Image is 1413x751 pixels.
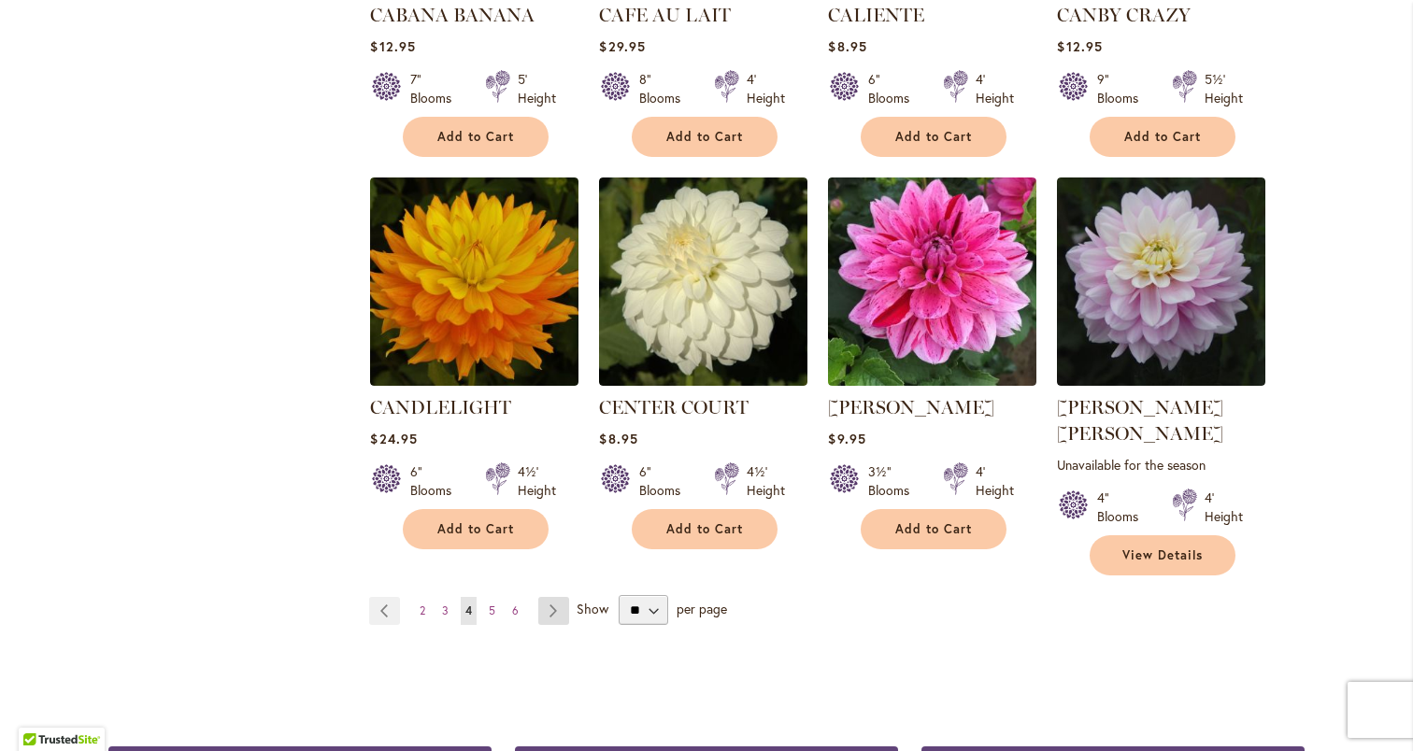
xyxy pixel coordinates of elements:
[976,70,1014,107] div: 4' Height
[518,70,556,107] div: 5' Height
[370,37,415,55] span: $12.95
[420,603,425,617] span: 2
[437,129,514,145] span: Add to Cart
[828,396,994,418] a: [PERSON_NAME]
[403,509,549,549] button: Add to Cart
[1057,396,1223,445] a: [PERSON_NAME] [PERSON_NAME]
[1090,117,1235,157] button: Add to Cart
[599,4,731,26] a: CAFE AU LAIT
[403,117,549,157] button: Add to Cart
[370,372,578,390] a: CANDLELIGHT
[599,177,807,386] img: CENTER COURT
[577,600,608,617] span: Show
[747,70,785,107] div: 4' Height
[507,597,523,625] a: 6
[410,462,463,500] div: 6" Blooms
[828,177,1036,386] img: CHA CHING
[415,597,430,625] a: 2
[465,603,472,617] span: 4
[599,37,645,55] span: $29.95
[632,509,778,549] button: Add to Cart
[828,4,924,26] a: CALIENTE
[1124,129,1201,145] span: Add to Cart
[828,37,866,55] span: $8.95
[861,509,1006,549] button: Add to Cart
[747,462,785,500] div: 4½' Height
[14,685,66,737] iframe: Launch Accessibility Center
[895,521,972,537] span: Add to Cart
[1122,547,1203,563] span: View Details
[666,129,743,145] span: Add to Cart
[599,372,807,390] a: CENTER COURT
[868,70,921,107] div: 6" Blooms
[410,70,463,107] div: 7" Blooms
[484,597,500,625] a: 5
[1057,37,1102,55] span: $12.95
[666,521,743,537] span: Add to Cart
[442,603,449,617] span: 3
[370,4,535,26] a: CABANA BANANA
[1057,177,1265,386] img: Charlotte Mae
[677,600,727,617] span: per page
[1205,489,1243,526] div: 4' Height
[1057,372,1265,390] a: Charlotte Mae
[828,372,1036,390] a: CHA CHING
[370,396,511,418] a: CANDLELIGHT
[370,430,417,447] span: $24.95
[1205,70,1243,107] div: 5½' Height
[512,603,519,617] span: 6
[370,177,578,386] img: CANDLELIGHT
[518,462,556,500] div: 4½' Height
[861,117,1006,157] button: Add to Cart
[1090,535,1235,575] a: View Details
[599,430,637,447] span: $8.95
[828,430,865,447] span: $9.95
[437,521,514,537] span: Add to Cart
[599,396,749,418] a: CENTER COURT
[895,129,972,145] span: Add to Cart
[1097,70,1149,107] div: 9" Blooms
[976,462,1014,500] div: 4' Height
[639,462,692,500] div: 6" Blooms
[868,462,921,500] div: 3½" Blooms
[1097,489,1149,526] div: 4" Blooms
[1057,456,1265,474] p: Unavailable for the season
[489,603,495,617] span: 5
[639,70,692,107] div: 8" Blooms
[437,597,453,625] a: 3
[632,117,778,157] button: Add to Cart
[1057,4,1191,26] a: CANBY CRAZY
